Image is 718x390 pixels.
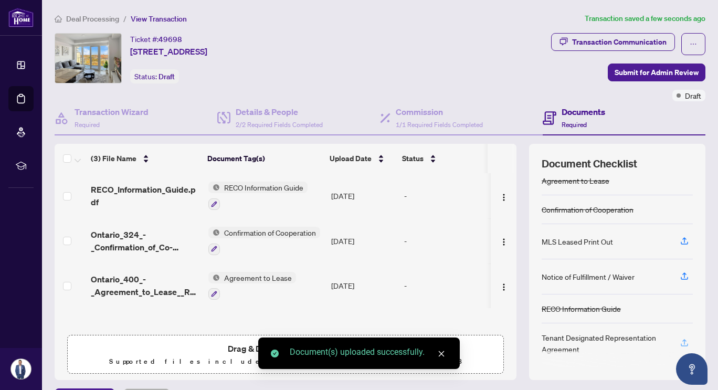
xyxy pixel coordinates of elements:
[55,15,62,23] span: home
[130,45,207,58] span: [STREET_ADDRESS]
[542,156,637,171] span: Document Checklist
[542,271,635,282] div: Notice of Fulfillment / Waiver
[495,187,512,204] button: Logo
[131,14,187,24] span: View Transaction
[542,303,621,314] div: RECO Information Guide
[562,106,605,118] h4: Documents
[495,277,512,294] button: Logo
[542,236,613,247] div: MLS Leased Print Out
[208,182,220,193] img: Status Icon
[325,144,398,173] th: Upload Date
[220,272,296,283] span: Agreement to Lease
[208,227,220,238] img: Status Icon
[327,173,400,218] td: [DATE]
[130,33,182,45] div: Ticket #:
[220,182,308,193] span: RECO Information Guide
[398,144,488,173] th: Status
[572,34,667,50] div: Transaction Communication
[438,350,445,357] span: close
[159,35,182,44] span: 49698
[396,106,483,118] h4: Commission
[500,193,508,202] img: Logo
[236,106,323,118] h4: Details & People
[91,153,136,164] span: (3) File Name
[290,346,447,359] div: Document(s) uploaded successfully.
[123,13,126,25] li: /
[330,153,372,164] span: Upload Date
[74,355,497,368] p: Supported files include .PDF, .JPG, .JPEG, .PNG under 25 MB
[208,272,220,283] img: Status Icon
[91,273,200,298] span: Ontario_400_-_Agreement_to_Lease__Residential.pdf
[68,335,503,374] span: Drag & Drop orUpload FormsSupported files include .PDF, .JPG, .JPEG, .PNG under25MB
[75,121,100,129] span: Required
[690,40,697,48] span: ellipsis
[585,13,705,25] article: Transaction saved a few seconds ago
[562,121,587,129] span: Required
[402,153,424,164] span: Status
[220,227,320,238] span: Confirmation of Cooperation
[75,106,149,118] h4: Transaction Wizard
[87,144,203,173] th: (3) File Name
[551,33,675,51] button: Transaction Communication
[208,272,296,300] button: Status IconAgreement to Lease
[500,238,508,246] img: Logo
[608,64,705,81] button: Submit for Admin Review
[203,144,325,173] th: Document Tag(s)
[404,190,487,202] div: -
[208,227,320,255] button: Status IconConfirmation of Cooperation
[91,183,200,208] span: RECO_Information_Guide.pdf
[404,235,487,247] div: -
[615,64,699,81] span: Submit for Admin Review
[542,204,633,215] div: Confirmation of Cooperation
[436,348,447,360] a: Close
[396,121,483,129] span: 1/1 Required Fields Completed
[404,280,487,291] div: -
[542,332,668,355] div: Tenant Designated Representation Agreement
[685,90,701,101] span: Draft
[228,342,343,355] span: Drag & Drop or
[208,182,308,210] button: Status IconRECO Information Guide
[676,353,708,385] button: Open asap
[327,218,400,263] td: [DATE]
[159,72,175,81] span: Draft
[66,14,119,24] span: Deal Processing
[327,263,400,309] td: [DATE]
[11,359,31,379] img: Profile Icon
[8,8,34,27] img: logo
[495,233,512,249] button: Logo
[130,69,179,83] div: Status:
[271,350,279,357] span: check-circle
[91,228,200,254] span: Ontario_324_-_Confirmation_of_Co-operation_and_Representation__Tenant_Landlord.pdf
[542,175,609,186] div: Agreement to Lease
[236,121,323,129] span: 2/2 Required Fields Completed
[55,34,121,83] img: IMG-W12200616_1.jpg
[500,283,508,291] img: Logo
